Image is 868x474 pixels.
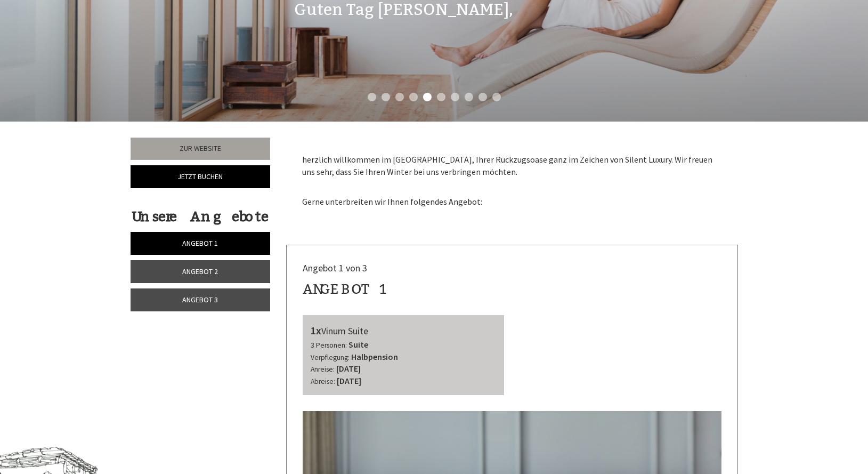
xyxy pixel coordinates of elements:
div: Unsere Angebote [131,207,271,227]
small: Abreise: [311,377,335,386]
h1: Guten Tag [PERSON_NAME], [294,1,513,19]
b: 1x [311,324,321,337]
small: Verpflegung: [311,353,350,362]
small: Anreise: [311,365,335,374]
p: herzlich willkommen im [GEOGRAPHIC_DATA], Ihrer Rückzugsoase ganz im Zeichen von Silent Luxury. W... [302,154,722,178]
div: Vinum Suite [311,323,496,339]
p: Gerne unterbreiten wir Ihnen folgendes Angebot: [302,183,722,208]
b: Suite [348,339,368,350]
span: Angebot 1 [182,238,218,248]
a: Jetzt buchen [131,165,271,188]
small: 3 Personen: [311,341,347,350]
span: Angebot 1 von 3 [303,262,367,274]
b: [DATE] [336,363,361,374]
b: Halbpension [351,351,398,362]
a: Zur Website [131,138,271,160]
b: [DATE] [337,375,361,386]
span: Angebot 2 [182,267,218,276]
span: Angebot 3 [182,295,218,304]
div: Angebot 1 [303,279,388,299]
